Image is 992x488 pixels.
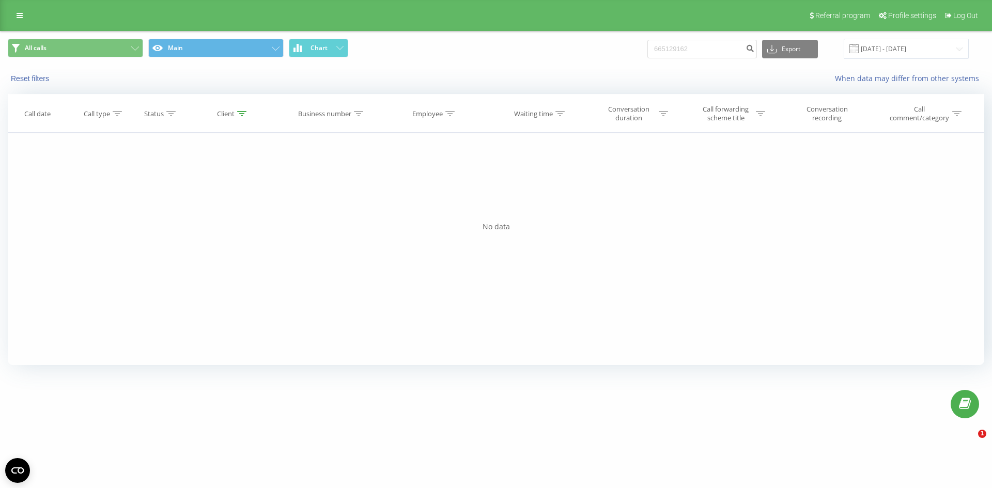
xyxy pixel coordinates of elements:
[148,39,284,57] button: Main
[217,109,235,118] div: Client
[698,105,753,122] div: Call forwarding scheme title
[412,109,443,118] div: Employee
[25,44,47,52] span: All calls
[762,40,818,58] button: Export
[888,11,936,20] span: Profile settings
[794,105,861,122] div: Conversation recording
[647,40,757,58] input: Search by number
[889,105,950,122] div: Call comment/category
[957,430,982,454] iframe: Intercom live chat
[835,73,984,83] a: When data may differ from other systems
[8,222,984,232] div: No data
[311,44,328,52] span: Chart
[815,11,870,20] span: Referral program
[144,109,164,118] div: Status
[289,39,348,57] button: Chart
[8,74,54,83] button: Reset filters
[514,109,553,118] div: Waiting time
[298,109,351,118] div: Business number
[5,458,30,483] button: Open CMP widget
[953,11,978,20] span: Log Out
[84,109,110,118] div: Call type
[978,430,986,438] span: 1
[24,109,51,118] div: Call date
[601,105,656,122] div: Conversation duration
[8,39,143,57] button: All calls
